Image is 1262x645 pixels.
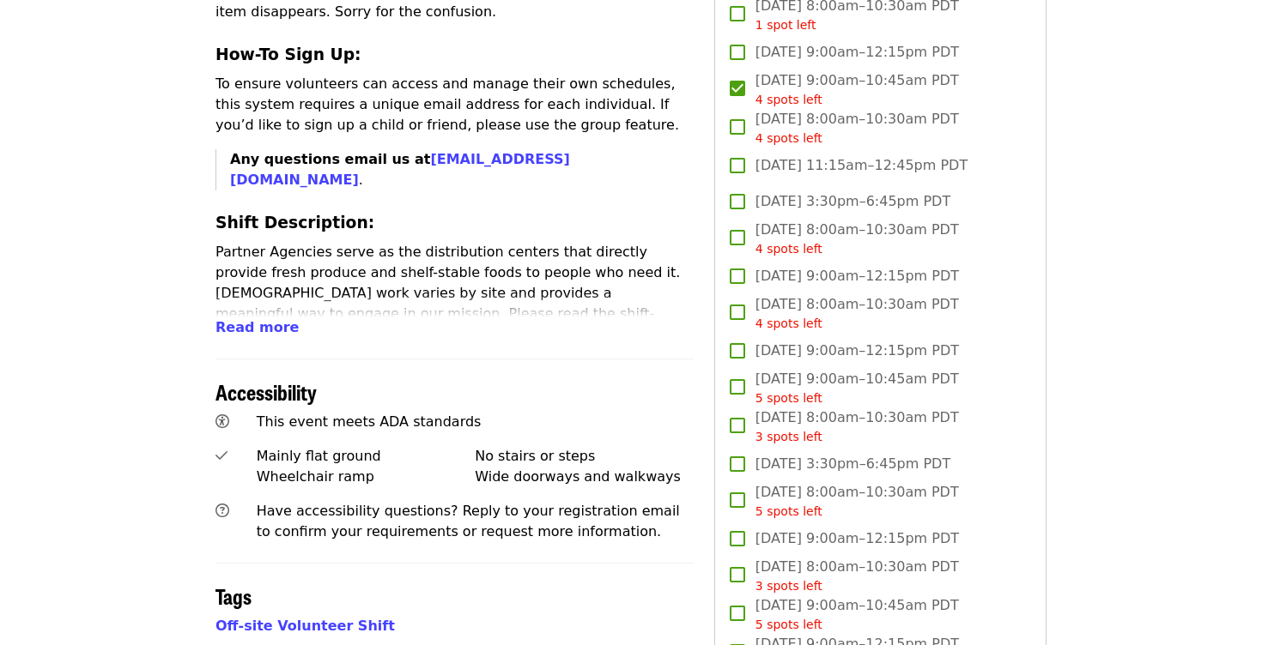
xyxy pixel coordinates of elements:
[215,581,252,611] span: Tags
[755,220,959,258] span: [DATE] 8:00am–10:30am PDT
[755,191,950,212] span: [DATE] 3:30pm–6:45pm PDT
[215,242,694,365] p: Partner Agencies serve as the distribution centers that directly provide fresh produce and shelf-...
[257,446,476,467] div: Mainly flat ground
[755,70,959,109] span: [DATE] 9:00am–10:45am PDT
[755,369,959,407] span: [DATE] 9:00am–10:45am PDT
[755,528,959,549] span: [DATE] 9:00am–12:15pm PDT
[215,319,299,335] span: Read more
[755,93,822,106] span: 4 spots left
[755,391,822,405] span: 5 spots left
[755,294,959,333] span: [DATE] 8:00am–10:30am PDT
[215,317,299,338] button: Read more
[215,45,361,63] strong: How-To Sign Up:
[257,467,476,487] div: Wheelchair ramp
[755,341,959,361] span: [DATE] 9:00am–12:15pm PDT
[755,430,822,443] span: 3 spots left
[755,618,822,631] span: 5 spots left
[215,618,395,634] a: Off-site Volunteer Shift
[215,503,229,519] i: question-circle icon
[755,407,959,446] span: [DATE] 8:00am–10:30am PDT
[475,467,694,487] div: Wide doorways and walkways
[257,503,680,540] span: Have accessibility questions? Reply to your registration email to confirm your requirements or re...
[755,482,959,521] span: [DATE] 8:00am–10:30am PDT
[755,42,959,63] span: [DATE] 9:00am–12:15pm PDT
[755,595,959,634] span: [DATE] 9:00am–10:45am PDT
[215,448,228,464] i: check icon
[755,242,822,256] span: 4 spots left
[215,377,317,407] span: Accessibility
[257,413,482,430] span: This event meets ADA standards
[755,266,959,286] span: [DATE] 9:00am–12:15pm PDT
[215,214,374,232] strong: Shift Description:
[215,413,229,430] i: universal-access icon
[755,557,959,595] span: [DATE] 8:00am–10:30am PDT
[755,579,822,593] span: 3 spots left
[755,155,968,176] span: [DATE] 11:15am–12:45pm PDT
[755,316,822,330] span: 4 spots left
[755,109,959,148] span: [DATE] 8:00am–10:30am PDT
[755,454,950,474] span: [DATE] 3:30pm–6:45pm PDT
[215,74,694,136] p: To ensure volunteers can access and manage their own schedules, this system requires a unique ema...
[230,151,570,188] strong: Any questions email us at
[230,149,694,190] p: .
[755,18,816,32] span: 1 spot left
[755,504,822,518] span: 5 spots left
[755,131,822,145] span: 4 spots left
[475,446,694,467] div: No stairs or steps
